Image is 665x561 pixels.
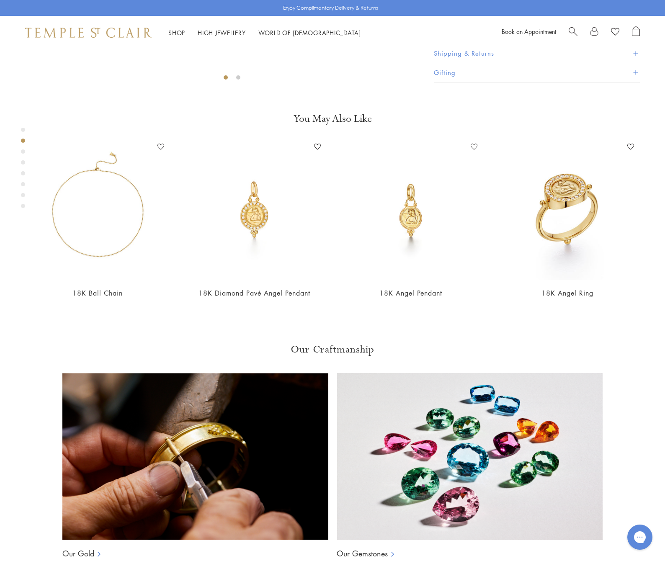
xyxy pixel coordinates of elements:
a: Book an Appointment [502,27,556,36]
img: N88805-BC16EXT [28,140,168,280]
a: High JewelleryHigh Jewellery [198,28,246,37]
p: Enjoy Complimentary Delivery & Returns [283,4,378,12]
button: Shipping & Returns [434,44,640,63]
img: AR8-PAVE [497,140,637,280]
a: Search [569,26,577,39]
a: ShopShop [168,28,185,37]
a: 18K Ball Chain [72,288,123,298]
a: 18K Diamond Pavé Angel Pendant [198,288,310,298]
h3: You May Also Like [34,112,631,126]
a: Open Shopping Bag [632,26,640,39]
nav: Main navigation [168,28,361,38]
button: Gifting [434,63,640,82]
a: 18K Angel Ring [541,288,593,298]
img: Temple St. Clair [25,28,152,38]
a: 18K Angel Pendant [379,288,442,298]
h3: Our Craftmanship [62,343,603,356]
a: View Wishlist [611,26,619,39]
div: Product gallery navigation [21,126,25,215]
img: Ball Chains [62,373,328,540]
a: Our Gold [62,548,94,558]
a: Our Gemstones [337,548,388,558]
iframe: Gorgias live chat messenger [623,522,657,553]
img: AP10-BEZGRN [341,140,481,280]
a: World of [DEMOGRAPHIC_DATA]World of [DEMOGRAPHIC_DATA] [258,28,361,37]
img: Ball Chains [337,373,603,540]
img: AP10-PAVE [184,140,324,280]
